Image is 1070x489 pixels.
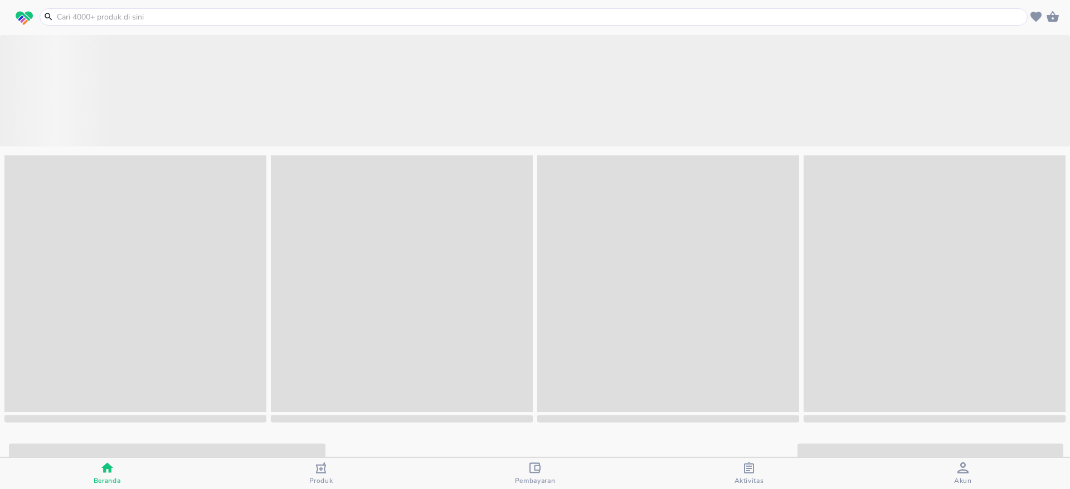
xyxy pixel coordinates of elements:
span: Aktivitas [735,476,764,485]
button: Aktivitas [642,458,856,489]
span: Produk [309,476,333,485]
span: Akun [954,476,972,485]
span: Pembayaran [515,476,556,485]
button: Pembayaran [428,458,642,489]
img: logo_swiperx_s.bd005f3b.svg [16,11,33,26]
input: Cari 4000+ produk di sini [56,11,1025,23]
span: Beranda [94,476,121,485]
button: Akun [856,458,1070,489]
button: Produk [214,458,428,489]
